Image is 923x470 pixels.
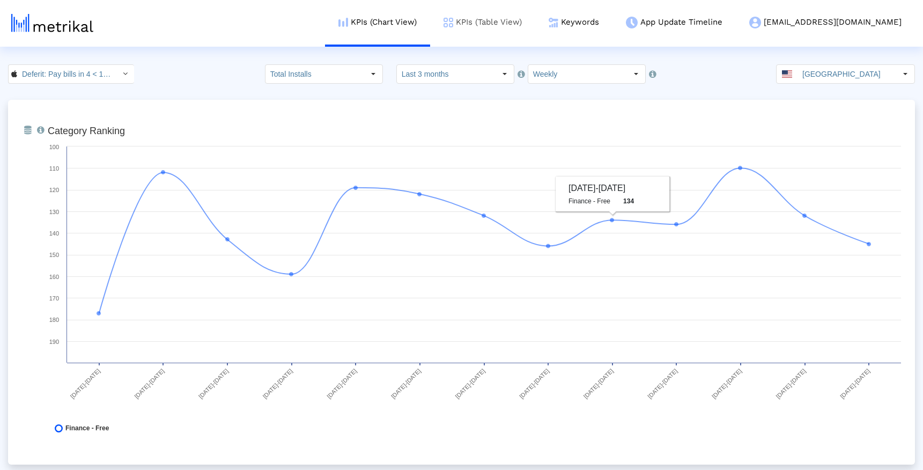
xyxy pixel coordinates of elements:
span: Finance - Free [65,424,109,432]
div: Select [116,65,134,83]
text: [DATE]-[DATE] [390,368,422,400]
img: my-account-menu-icon.png [749,17,761,28]
div: Select [496,65,514,83]
text: [DATE]-[DATE] [582,368,615,400]
text: 130 [49,209,59,215]
img: app-update-menu-icon.png [626,17,638,28]
text: 110 [49,165,59,172]
text: [DATE]-[DATE] [197,368,230,400]
text: [DATE]-[DATE] [518,368,550,400]
text: 100 [49,144,59,150]
text: [DATE]-[DATE] [775,368,807,400]
text: [DATE]-[DATE] [133,368,165,400]
text: 170 [49,295,59,302]
text: 120 [49,187,59,193]
text: [DATE]-[DATE] [646,368,678,400]
text: 190 [49,339,59,345]
tspan: Category Ranking [48,126,125,136]
text: 140 [49,230,59,237]
text: 150 [49,252,59,258]
text: [DATE]-[DATE] [262,368,294,400]
img: kpi-table-menu-icon.png [444,18,453,27]
text: 160 [49,274,59,280]
div: Select [627,65,645,83]
div: Select [896,65,914,83]
text: [DATE]-[DATE] [711,368,743,400]
img: kpi-chart-menu-icon.png [338,18,348,27]
div: Select [364,65,382,83]
text: [DATE]-[DATE] [839,368,871,400]
img: metrical-logo-light.png [11,14,93,32]
text: [DATE]-[DATE] [69,368,101,400]
img: keywords.png [549,18,558,27]
text: 180 [49,317,59,323]
text: [DATE]-[DATE] [454,368,486,400]
text: [DATE]-[DATE] [326,368,358,400]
